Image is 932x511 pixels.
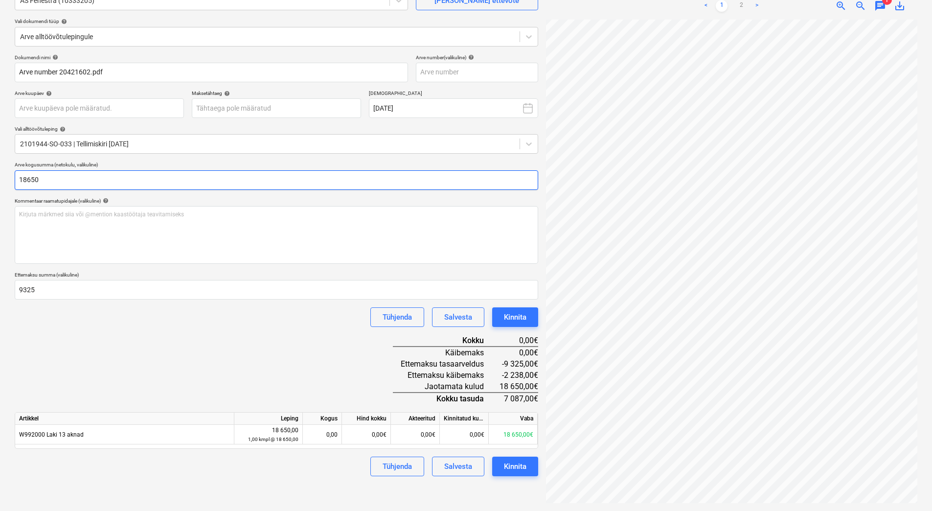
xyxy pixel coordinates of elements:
[500,370,538,381] div: -2 238,00€
[393,393,500,404] div: Kokku tasuda
[238,426,298,444] div: 18 650,00
[369,98,538,118] button: [DATE]
[15,162,538,170] p: Arve kogusumma (netokulu, valikuline)
[504,311,526,324] div: Kinnita
[19,431,84,438] span: W992000 Laki 13 aknad
[444,311,472,324] div: Salvesta
[444,460,472,473] div: Salvesta
[15,90,184,96] div: Arve kuupäev
[59,19,67,24] span: help
[15,54,408,61] div: Dokumendi nimi
[466,54,474,60] span: help
[370,457,424,476] button: Tühjenda
[393,370,500,381] div: Ettemaksu käibemaks
[500,358,538,370] div: -9 325,00€
[492,457,538,476] button: Kinnita
[101,198,109,204] span: help
[50,54,58,60] span: help
[307,425,338,444] div: 0,00
[500,335,538,347] div: 0,00€
[192,98,361,118] input: Tähtaega pole määratud
[369,90,538,98] p: [DEMOGRAPHIC_DATA]
[15,63,408,82] input: Dokumendi nimi
[440,425,489,444] div: 0,00€
[248,437,298,442] small: 1,00 kmpl @ 18 650,00
[883,464,932,511] iframe: Chat Widget
[393,358,500,370] div: Ettemaksu tasaarveldus
[393,381,500,393] div: Jaotamata kulud
[44,91,52,96] span: help
[15,126,538,132] div: Vali alltöövõtuleping
[383,311,412,324] div: Tühjenda
[500,347,538,358] div: 0,00€
[15,98,184,118] input: Arve kuupäeva pole määratud.
[15,170,538,190] input: Arve kogusumma (netokulu, valikuline)
[370,307,424,327] button: Tühjenda
[393,347,500,358] div: Käibemaks
[15,198,538,204] div: Kommentaar raamatupidajale (valikuline)
[416,63,538,82] input: Arve number
[15,280,538,300] input: Ettemaksu summa
[383,460,412,473] div: Tühjenda
[342,413,391,425] div: Hind kokku
[15,413,234,425] div: Artikkel
[489,413,538,425] div: Vaba
[492,307,538,327] button: Kinnita
[15,272,538,280] p: Ettemaksu summa (valikuline)
[504,460,526,473] div: Kinnita
[416,54,538,61] div: Arve number (valikuline)
[222,91,230,96] span: help
[391,425,440,444] div: 0,00€
[234,413,303,425] div: Leping
[500,381,538,393] div: 18 650,00€
[500,393,538,404] div: 7 087,00€
[15,18,538,24] div: Vali dokumendi tüüp
[393,335,500,347] div: Kokku
[391,413,440,425] div: Akteeritud
[432,457,484,476] button: Salvesta
[432,307,484,327] button: Salvesta
[58,126,66,132] span: help
[342,425,391,444] div: 0,00€
[192,90,361,96] div: Maksetähtaeg
[489,425,538,444] div: 18 650,00€
[303,413,342,425] div: Kogus
[440,413,489,425] div: Kinnitatud kulud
